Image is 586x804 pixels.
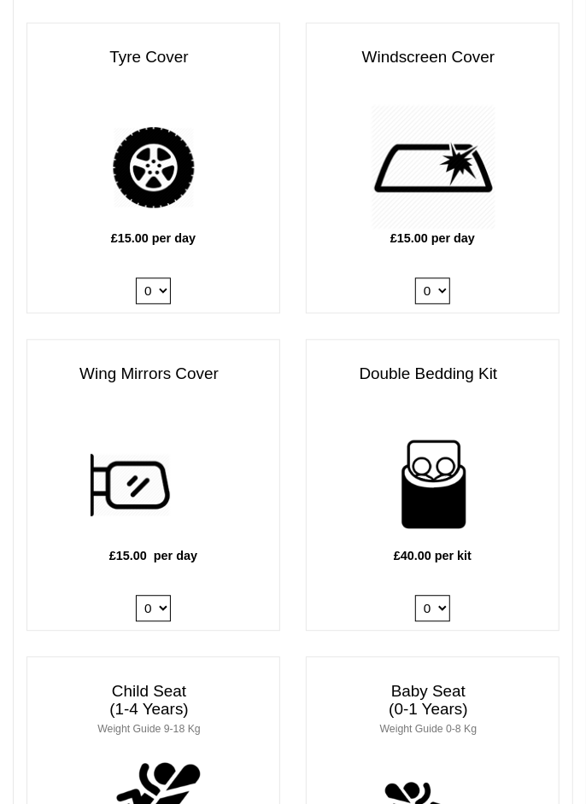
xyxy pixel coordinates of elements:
img: windscreen.png [370,105,496,231]
b: £40.00 per kit [394,550,472,563]
img: wing.png [91,422,217,548]
small: Weight Guide 0-8 Kg [380,724,478,736]
h3: Tyre Cover [27,41,279,76]
img: tyre.png [91,105,217,231]
h3: Windscreen Cover [307,41,559,76]
h3: Child Seat (1-4 Years) [27,675,279,745]
b: £15.00 per day [390,232,475,246]
h3: Wing Mirrors Cover [27,358,279,393]
h3: Baby Seat (0-1 Years) [307,675,559,745]
small: Weight Guide 9-18 Kg [97,724,200,736]
h3: Double Bedding Kit [307,358,559,393]
b: £15.00 per day [109,550,197,563]
b: £15.00 per day [111,232,196,246]
img: bedding-for-two.png [370,422,496,548]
